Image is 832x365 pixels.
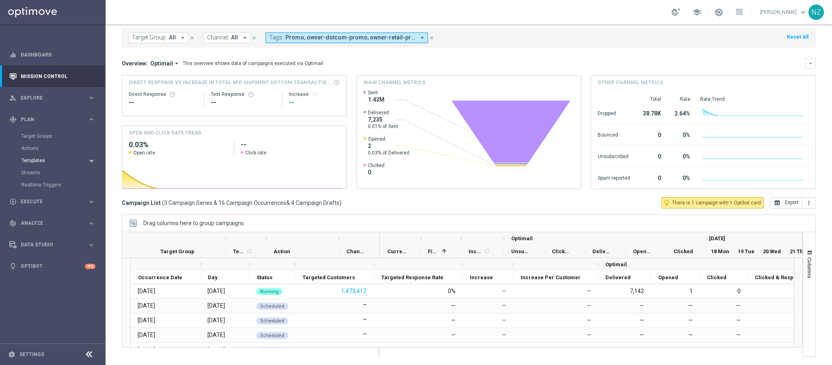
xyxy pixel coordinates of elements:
div: NZ [808,4,824,20]
button: Tags: Promo, owner-dotcom-promo, owner-retail-promo, promo arrow_drop_down [266,33,428,43]
span: Optimail [605,261,627,267]
div: 0% [671,149,690,162]
span: Occurrence Date [138,274,182,280]
span: Action [274,248,290,254]
label: — [363,330,367,338]
span: Direct Response VS Increase In Total Mid Shipment Dotcom Transaction Amount [129,79,331,86]
div: Rate Trend [700,96,809,102]
div: Analyze [9,219,88,227]
h2: -- [241,140,339,150]
i: more_vert [806,200,812,206]
div: Increase [289,91,340,98]
div: Mission Control [9,65,95,87]
a: Target Groups [21,133,84,139]
button: more_vert [802,197,816,209]
h4: OPEN AND CLICK RATE TREND [129,129,201,137]
div: Streams [21,167,105,179]
button: 1,473,417 [340,286,367,296]
span: 7,235 [368,116,398,123]
span: Templates [233,248,245,254]
i: keyboard_arrow_right [88,241,95,249]
a: Realtime Triggers [21,182,84,188]
div: — [451,331,456,339]
span: Clicked [368,162,385,169]
span: Channel [346,248,366,254]
div: Tuesday [207,302,225,309]
label: — [363,345,367,352]
span: Opened [658,274,678,280]
i: refresh [312,91,318,98]
span: — [502,346,506,353]
div: 22 Aug 2025 [138,346,155,353]
i: gps_fixed [9,116,17,123]
div: — [598,313,651,328]
i: lightbulb [9,263,17,270]
i: arrow_drop_down [419,34,426,41]
button: close [251,33,258,42]
span: 19 Tue [738,248,754,254]
div: Realtime Triggers [21,179,105,191]
div: This overview shows data of campaigns executed via Optimail [183,60,323,67]
span: Calculate column [245,247,253,256]
span: Increase Per Customer [521,274,581,280]
div: Thursday [207,331,225,339]
span: Increase [469,248,482,254]
div: 0 [700,284,748,298]
div: Explore [9,94,88,102]
div: — [748,313,828,328]
span: keyboard_arrow_down [799,8,808,17]
a: Dashboard [21,44,95,65]
button: close [188,33,196,42]
span: Drag columns here to group campaigns [143,220,244,226]
span: Clicked & Responded [552,248,571,254]
i: person_search [9,94,17,102]
span: 21 Thu [790,248,806,254]
h4: Other channel metrics [598,79,663,86]
colored-tag: Running [256,287,283,295]
div: — [651,343,700,357]
span: Delivered [592,248,612,254]
div: — [598,328,651,342]
span: Opened [368,136,409,142]
span: Scheduled [260,333,284,338]
div: Wednesday [207,317,225,324]
span: — [502,302,506,309]
span: — [502,317,506,324]
div: Templates [22,158,88,163]
div: 2.64% [671,106,690,119]
div: Target Groups [21,130,105,142]
h4: Main channel metrics [363,79,426,86]
button: Channel: All arrow_drop_down [203,33,251,43]
div: -- [211,98,276,107]
h2: 0.03% [129,140,227,150]
div: Spam reported [598,171,630,184]
button: lightbulb Optibot +10 [9,263,96,269]
span: 1.43M [368,96,385,103]
div: Templates [21,154,105,167]
div: 0% [671,171,690,184]
div: — [451,346,456,353]
div: 7,142 [598,284,651,298]
span: 0.51% of Sent [368,123,398,130]
button: Target Group: All arrow_drop_down [128,33,188,43]
div: — [748,284,828,298]
span: — [587,288,591,294]
colored-tag: Scheduled [256,317,288,324]
div: person_search Explore keyboard_arrow_right [9,95,96,101]
span: Delivered [605,274,631,280]
div: — [651,299,700,313]
i: refresh [484,248,490,254]
div: — [748,299,828,313]
span: Templates [22,158,80,163]
span: All [231,34,238,41]
span: ( [162,199,164,206]
i: close [429,35,434,41]
span: Increase [470,274,493,280]
div: play_circle_outline Execute keyboard_arrow_right [9,198,96,205]
span: There is 1 campaign with 1 Optibot card [672,199,761,206]
span: Status [257,274,272,280]
button: gps_fixed Plan keyboard_arrow_right [9,116,96,123]
span: Target Group [160,248,194,254]
div: Optibot [9,256,95,277]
